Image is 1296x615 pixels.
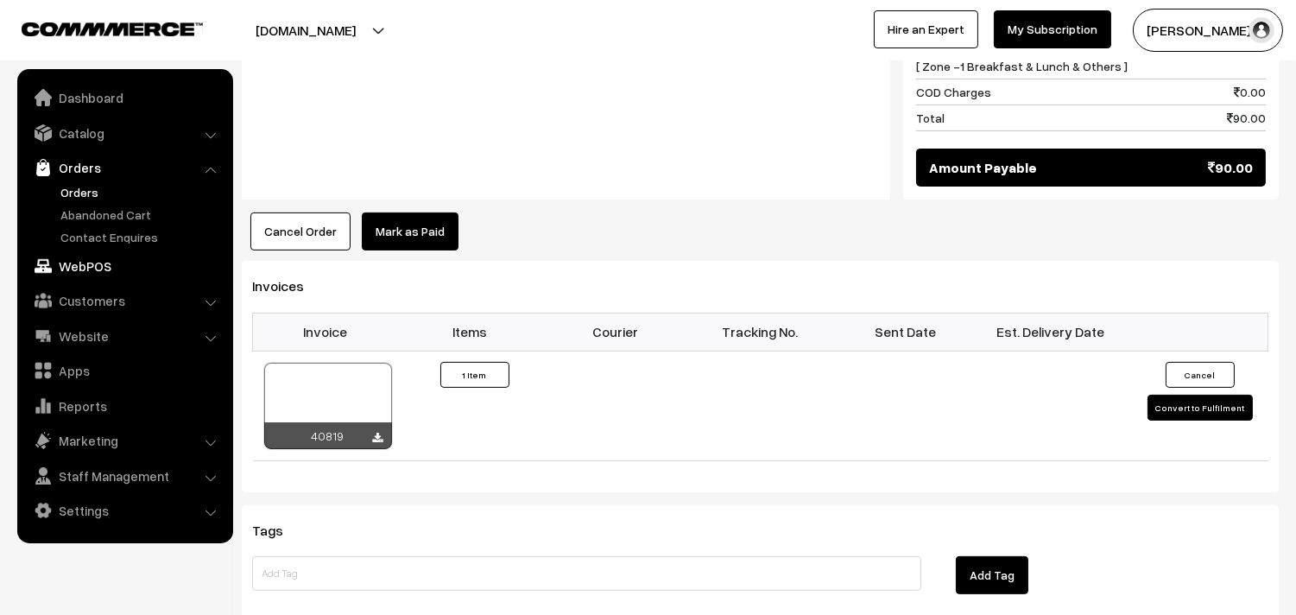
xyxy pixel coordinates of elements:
a: Mark as Paid [362,212,458,250]
div: 40819 [264,422,392,449]
a: Settings [22,495,227,526]
button: Convert to Fulfilment [1147,395,1253,421]
a: Marketing [22,425,227,456]
span: COD Charges [916,83,991,101]
th: Tracking No. [688,313,833,351]
button: [DOMAIN_NAME] [195,9,416,52]
img: user [1249,17,1274,43]
a: Dashboard [22,82,227,113]
a: My Subscription [994,10,1111,48]
span: Total [916,109,945,127]
span: 90.00 [1208,157,1253,178]
a: Apps [22,355,227,386]
a: Orders [22,152,227,183]
button: Add Tag [956,556,1028,594]
a: Hire an Expert [874,10,978,48]
a: Reports [22,390,227,422]
a: Catalog [22,117,227,149]
span: 0.00 [1234,83,1266,101]
a: Contact Enquires [56,228,227,246]
button: [PERSON_NAME] s… [1133,9,1283,52]
th: Sent Date [833,313,978,351]
a: Orders [56,183,227,201]
a: COMMMERCE [22,17,173,38]
input: Add Tag [252,556,921,591]
a: WebPOS [22,250,227,282]
button: Cancel [1166,362,1235,388]
a: Abandoned Cart [56,206,227,224]
th: Items [398,313,543,351]
span: Invoices [252,277,325,295]
span: Amount Payable [929,157,1037,178]
a: Customers [22,285,227,316]
a: Website [22,320,227,352]
span: Tags [252,522,304,539]
button: Cancel Order [250,212,351,250]
th: Invoice [253,313,398,351]
th: Est. Delivery Date [978,313,1123,351]
th: Courier [543,313,688,351]
img: COMMMERCE [22,22,203,35]
span: 90.00 [1227,109,1266,127]
button: 1 Item [440,362,509,388]
a: Staff Management [22,460,227,491]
